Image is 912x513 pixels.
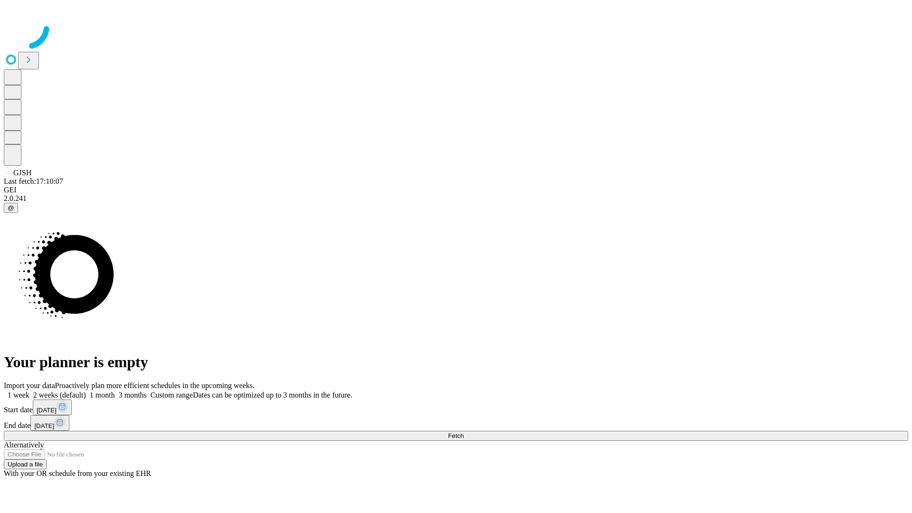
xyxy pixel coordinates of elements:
[4,177,63,185] span: Last fetch: 17:10:07
[90,391,115,399] span: 1 month
[448,432,464,439] span: Fetch
[4,415,908,431] div: End date
[33,399,72,415] button: [DATE]
[4,441,44,449] span: Alternatively
[119,391,147,399] span: 3 months
[4,431,908,441] button: Fetch
[8,391,29,399] span: 1 week
[4,459,47,469] button: Upload a file
[13,169,31,177] span: GJSH
[8,204,14,211] span: @
[34,422,54,429] span: [DATE]
[37,407,57,414] span: [DATE]
[4,186,908,194] div: GEI
[193,391,352,399] span: Dates can be optimized up to 3 months in the future.
[4,353,908,371] h1: Your planner is empty
[33,391,86,399] span: 2 weeks (default)
[4,381,55,389] span: Import your data
[4,203,18,213] button: @
[55,381,255,389] span: Proactively plan more efficient schedules in the upcoming weeks.
[4,194,908,203] div: 2.0.241
[151,391,193,399] span: Custom range
[4,469,151,477] span: With your OR schedule from your existing EHR
[4,399,908,415] div: Start date
[30,415,69,431] button: [DATE]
